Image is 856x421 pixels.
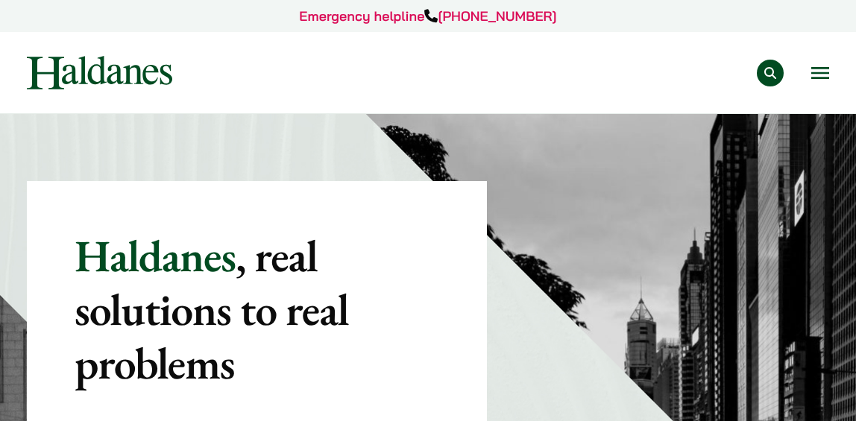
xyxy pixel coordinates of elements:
p: Haldanes [75,229,439,390]
button: Open menu [811,67,829,79]
button: Search [757,60,784,86]
a: Emergency helpline[PHONE_NUMBER] [299,7,556,25]
img: Logo of Haldanes [27,56,172,89]
mark: , real solutions to real problems [75,227,348,392]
